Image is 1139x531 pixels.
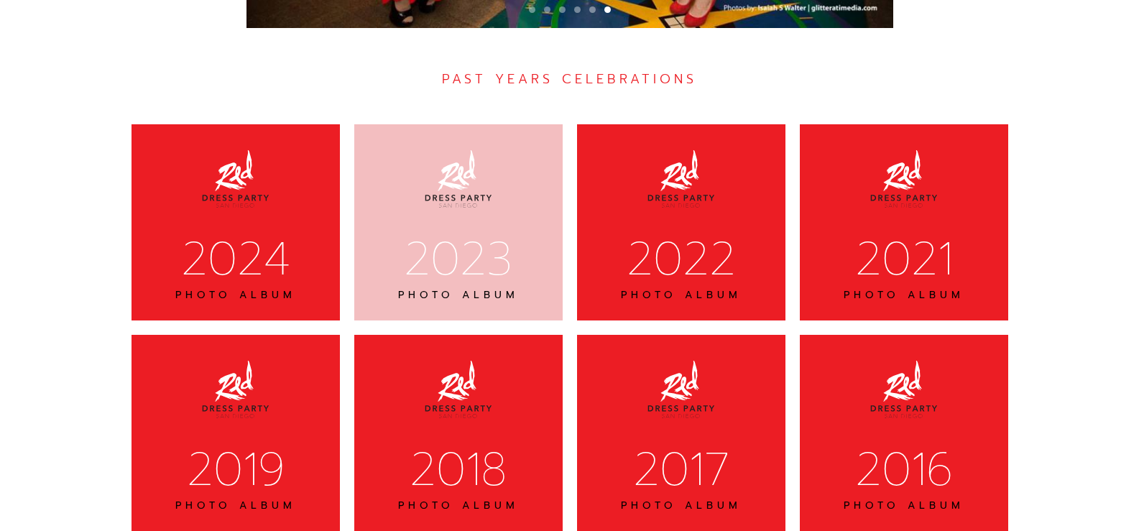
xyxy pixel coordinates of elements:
[818,229,990,289] div: 2021
[818,289,990,302] div: PHOTO ALBUM
[577,124,785,320] a: 2022PHOTO ALBUM
[596,289,767,302] div: PHOTO ALBUM
[596,229,767,289] div: 2022
[800,124,1008,320] a: 2021PHOTO ALBUM
[150,289,321,302] div: PHOTO ALBUM
[354,124,563,320] a: 2023PHOTO ALBUM
[529,6,535,13] div: Show slide 1 of 6
[596,440,767,499] div: 2017
[818,440,990,499] div: 2016
[559,6,566,13] div: Show slide 3 of 6
[132,124,340,320] a: 2024PHOTO ALBUM
[818,499,990,512] div: PHOTO ALBUM
[574,6,581,13] div: Show slide 4 of 6
[124,71,1015,88] div: PAST YEARS CELEBRATIONS
[373,499,544,512] div: PHOTO ALBUM
[589,6,596,13] div: Show slide 5 of 6
[596,499,767,512] div: PHOTO ALBUM
[150,440,321,499] div: 2019
[577,335,785,531] a: 2017PHOTO ALBUM
[604,6,611,13] div: Show slide 6 of 6
[150,499,321,512] div: PHOTO ALBUM
[544,6,550,13] div: Show slide 2 of 6
[800,335,1008,531] a: 2016PHOTO ALBUM
[373,289,544,302] div: PHOTO ALBUM
[373,229,544,289] div: 2023
[354,335,563,531] a: 2018PHOTO ALBUM
[373,440,544,499] div: 2018
[150,229,321,289] div: 2024
[132,335,340,531] a: 2019PHOTO ALBUM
